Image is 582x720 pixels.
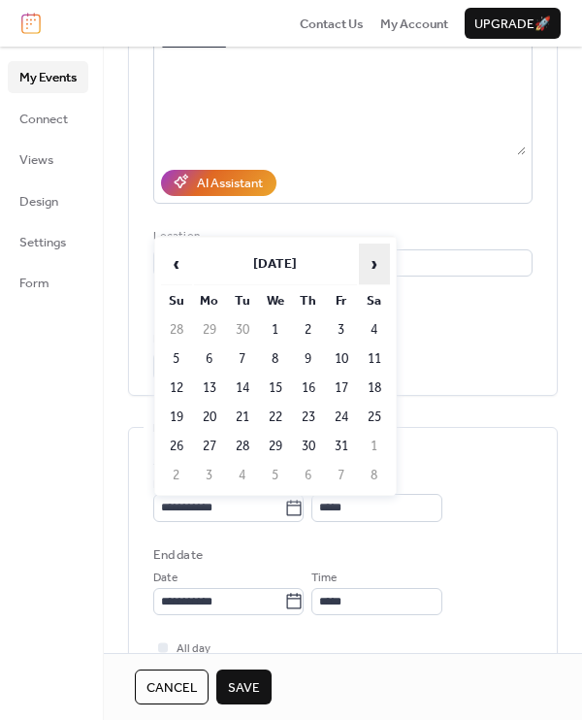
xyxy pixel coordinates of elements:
[311,569,337,588] span: Time
[194,404,225,431] td: 20
[326,433,357,460] td: 31
[260,404,291,431] td: 22
[293,433,324,460] td: 30
[293,404,324,431] td: 23
[19,274,49,293] span: Form
[161,287,192,314] th: Su
[161,375,192,402] td: 12
[19,110,68,129] span: Connect
[228,678,260,698] span: Save
[194,316,225,344] td: 29
[474,15,551,34] span: Upgrade 🚀
[293,462,324,489] td: 6
[197,174,263,193] div: AI Assistant
[359,404,390,431] td: 25
[194,433,225,460] td: 27
[21,13,41,34] img: logo
[326,462,357,489] td: 7
[161,170,276,195] button: AI Assistant
[465,8,561,39] button: Upgrade🚀
[19,192,58,212] span: Design
[326,375,357,402] td: 17
[161,433,192,460] td: 26
[326,287,357,314] th: Fr
[8,185,88,216] a: Design
[8,226,88,257] a: Settings
[326,345,357,373] td: 10
[227,345,258,373] td: 7
[194,345,225,373] td: 6
[194,244,357,285] th: [DATE]
[153,227,529,246] div: Location
[360,245,389,283] span: ›
[260,375,291,402] td: 15
[260,462,291,489] td: 5
[153,569,178,588] span: Date
[326,316,357,344] td: 3
[135,670,209,704] button: Cancel
[8,267,88,298] a: Form
[227,404,258,431] td: 21
[359,345,390,373] td: 11
[216,670,272,704] button: Save
[19,150,53,170] span: Views
[161,404,192,431] td: 19
[359,462,390,489] td: 8
[194,287,225,314] th: Mo
[326,404,357,431] td: 24
[8,144,88,175] a: Views
[260,345,291,373] td: 8
[227,433,258,460] td: 28
[161,462,192,489] td: 2
[19,233,66,252] span: Settings
[153,545,203,565] div: End date
[293,345,324,373] td: 9
[260,287,291,314] th: We
[194,375,225,402] td: 13
[293,316,324,344] td: 2
[300,15,364,34] span: Contact Us
[227,462,258,489] td: 4
[194,462,225,489] td: 3
[8,103,88,134] a: Connect
[359,316,390,344] td: 4
[227,287,258,314] th: Tu
[300,14,364,33] a: Contact Us
[380,14,448,33] a: My Account
[227,316,258,344] td: 30
[260,316,291,344] td: 1
[293,287,324,314] th: Th
[359,433,390,460] td: 1
[177,639,210,659] span: All day
[161,316,192,344] td: 28
[359,287,390,314] th: Sa
[359,375,390,402] td: 18
[260,433,291,460] td: 29
[380,15,448,34] span: My Account
[227,375,258,402] td: 14
[162,245,191,283] span: ‹
[161,345,192,373] td: 5
[8,61,88,92] a: My Events
[293,375,324,402] td: 16
[146,678,197,698] span: Cancel
[19,68,77,87] span: My Events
